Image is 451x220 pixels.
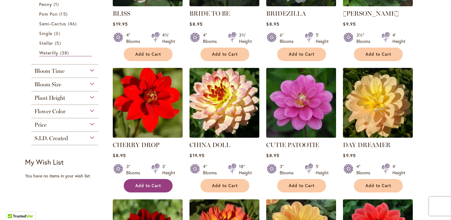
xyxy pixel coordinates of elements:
a: BRIDEZILLA [266,10,306,17]
button: Add to Cart [277,48,326,61]
div: 18" Height [239,163,252,176]
div: 3" Blooms [280,163,297,176]
button: Add to Cart [354,48,403,61]
span: Bloom Time [34,68,65,74]
span: Single [39,30,52,36]
span: Add to Cart [135,52,161,57]
a: BLISS [113,2,183,8]
a: Semi-Cactus 46 [39,20,92,27]
div: You have no items in your wish list. [25,173,109,179]
a: Pom Pon 15 [39,11,92,17]
span: 3 [54,30,61,37]
span: Price [34,121,47,128]
span: Add to Cart [212,183,238,188]
a: CHINA DOLL [189,133,259,139]
div: 5' Height [316,163,329,176]
div: 4' Height [392,163,405,176]
span: 38 [60,49,70,56]
img: DAY DREAMER [343,68,413,138]
span: 1 [54,1,60,8]
span: Add to Cart [289,52,314,57]
span: Bloom Size [34,81,61,88]
a: DAY DREAMER [343,133,413,139]
div: 4" Blooms [356,163,374,176]
span: Add to Cart [289,183,314,188]
span: Add to Cart [365,183,391,188]
a: CHA CHING [343,2,413,8]
div: 4' Height [392,32,405,44]
a: CHERRY DROP [113,133,183,139]
button: Add to Cart [200,179,249,192]
a: Waterlily 38 [39,49,92,56]
a: CUTIE PATOOTIE [266,141,319,149]
a: Peony 1 [39,1,92,8]
button: Add to Cart [124,48,173,61]
div: 3½' Height [239,32,252,44]
span: Add to Cart [365,52,391,57]
button: Add to Cart [200,48,249,61]
a: BRIDE TO BE [189,10,230,17]
div: 4" Blooms [203,32,220,44]
span: Peony [39,1,52,7]
span: Stellar [39,40,53,46]
div: 5' Height [316,32,329,44]
span: Plant Height [34,95,65,101]
span: Add to Cart [212,52,238,57]
span: $8.95 [189,21,202,27]
span: $19.95 [189,152,204,158]
a: CUTIE PATOOTIE [266,133,336,139]
iframe: Launch Accessibility Center [5,198,22,215]
a: CHERRY DROP [113,141,159,149]
div: 6" Blooms [280,32,297,44]
span: 46 [68,20,78,27]
a: BRIDEZILLA [266,2,336,8]
a: Single 3 [39,30,92,37]
div: 3' Height [162,163,175,176]
span: $9.95 [343,21,355,27]
img: CUTIE PATOOTIE [266,68,336,138]
span: Waterlily [39,50,58,56]
span: $9.95 [343,152,355,158]
span: 5 [55,40,62,46]
div: 4" Blooms [203,163,220,176]
a: DAY DREAMER [343,141,391,149]
button: Add to Cart [277,179,326,192]
img: CHERRY DROP [113,68,183,138]
span: $8.95 [113,152,126,158]
button: Add to Cart [354,179,403,192]
span: Semi-Cactus [39,21,66,27]
span: 15 [59,11,69,17]
div: 4½' Height [162,32,175,44]
span: $19.95 [113,21,127,27]
div: 3½" Blooms [356,32,374,44]
div: 4" Blooms [126,32,144,44]
a: [PERSON_NAME] [343,10,399,17]
img: CHINA DOLL [189,68,259,138]
span: Pom Pon [39,11,58,17]
span: Add to Cart [135,183,161,188]
a: Stellar 5 [39,40,92,46]
a: BLISS [113,10,130,17]
span: $8.95 [266,21,279,27]
button: Add to Cart [124,179,173,192]
div: 3" Blooms [126,163,144,176]
span: S.I.D. Created [34,135,68,142]
strong: My Wish List [25,157,64,166]
span: $8.95 [266,152,279,158]
a: BRIDE TO BE [189,2,259,8]
a: CHINA DOLL [189,141,230,149]
span: Flower Color [34,108,65,115]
